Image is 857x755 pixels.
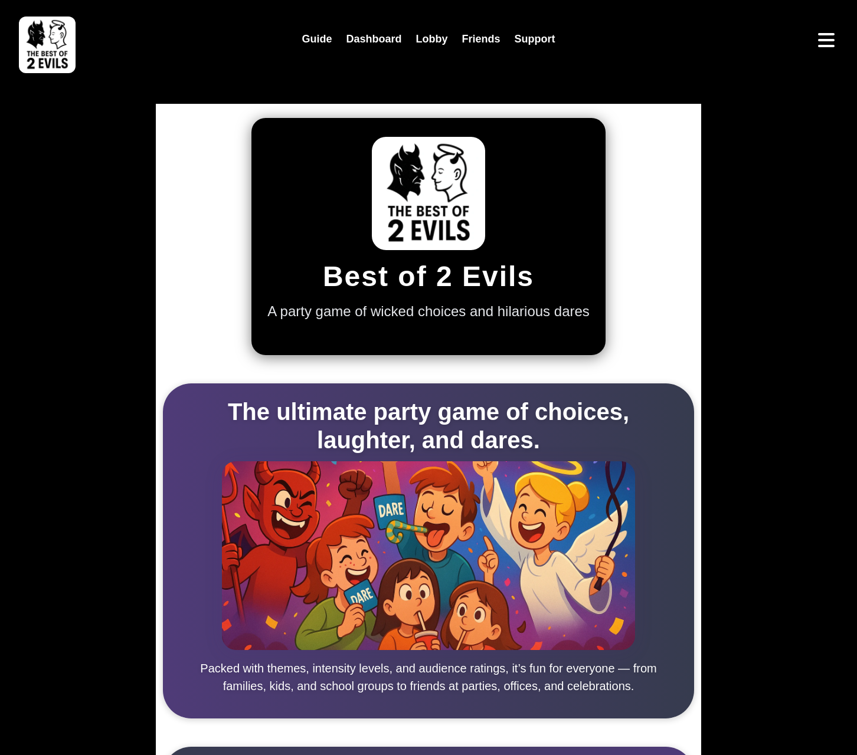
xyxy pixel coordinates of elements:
[222,461,635,650] img: Cheering Crowd
[177,398,680,454] h2: The ultimate party game of choices, laughter, and dares.
[815,28,838,52] button: Open menu
[455,27,508,52] a: Friends
[267,301,590,322] p: A party game of wicked choices and hilarious dares
[177,659,680,695] p: Packed with themes, intensity levels, and audience ratings, it’s fun for everyone — from families...
[295,27,339,52] a: Guide
[19,17,76,73] img: best of 2 evils logo
[409,27,455,52] a: Lobby
[339,27,408,52] a: Dashboard
[323,260,534,294] h1: Best of 2 Evils
[508,27,562,52] a: Support
[372,137,485,250] img: Best of 2 Evils Logo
